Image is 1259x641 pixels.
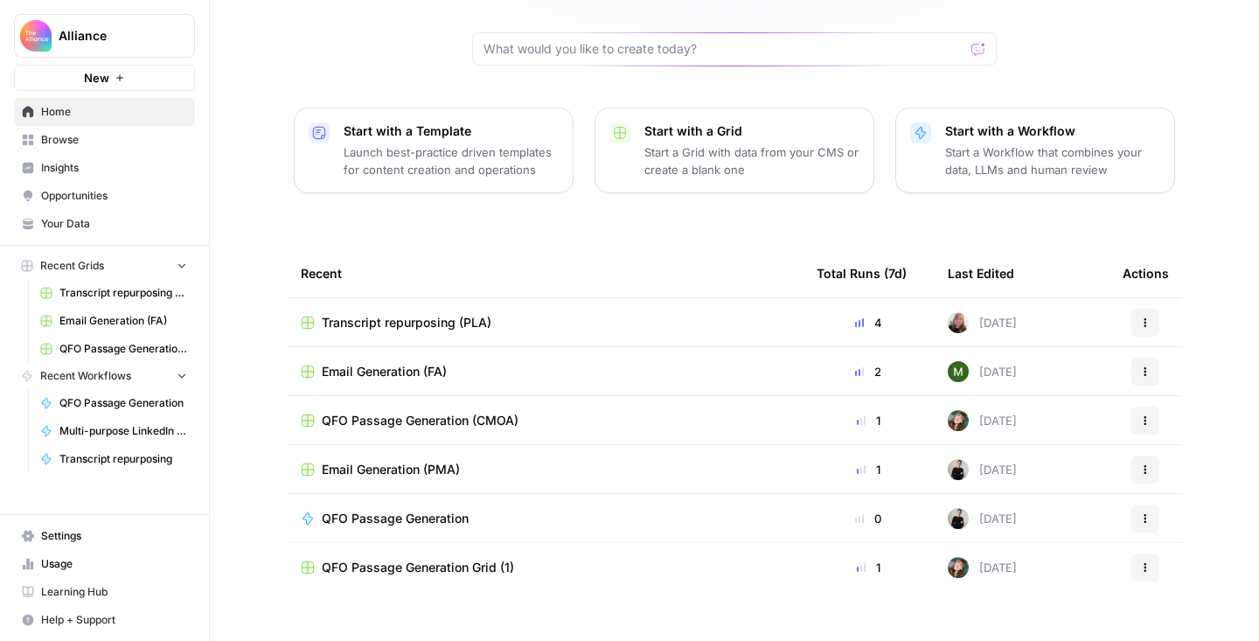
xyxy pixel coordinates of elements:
div: 0 [817,510,920,527]
a: Your Data [14,210,195,238]
span: Your Data [41,216,187,232]
img: l5bw1boy7i1vzeyb5kvp5qo3zmc4 [948,361,969,382]
span: New [84,69,109,87]
button: Recent Grids [14,253,195,279]
span: Email Generation (FA) [322,363,447,380]
span: QFO Passage Generation Grid (1) [322,559,514,576]
img: auytl9ei5tcnqodk4shm8exxpdku [948,557,969,578]
a: Email Generation (FA) [32,307,195,335]
a: Multi-purpose LinkedIn Workflow [32,417,195,445]
p: Start a Workflow that combines your data, LLMs and human review [945,143,1160,178]
img: rzyuksnmva7rad5cmpd7k6b2ndco [948,508,969,529]
div: [DATE] [948,557,1017,578]
a: Browse [14,126,195,154]
a: Transcript repurposing (PLA) [301,314,789,331]
a: QFO Passage Generation [32,389,195,417]
span: Help + Support [41,612,187,628]
span: Usage [41,556,187,572]
span: Opportunities [41,188,187,204]
span: QFO Passage Generation [322,510,469,527]
span: Learning Hub [41,584,187,600]
a: Transcript repurposing (PLA) [32,279,195,307]
a: QFO Passage Generation [301,510,789,527]
a: QFO Passage Generation Grid (1) [301,559,789,576]
span: Insights [41,160,187,176]
p: Start with a Grid [644,122,859,140]
div: Recent [301,249,789,297]
a: QFO Passage Generation (CMOA) [32,335,195,363]
span: Home [41,104,187,120]
a: Email Generation (FA) [301,363,789,380]
span: Alliance [59,27,164,45]
img: auytl9ei5tcnqodk4shm8exxpdku [948,410,969,431]
span: Email Generation (PMA) [322,461,460,478]
div: 2 [817,363,920,380]
a: QFO Passage Generation (CMOA) [301,412,789,429]
button: Start with a GridStart a Grid with data from your CMS or create a blank one [595,108,874,193]
div: [DATE] [948,459,1017,480]
p: Start with a Workflow [945,122,1160,140]
span: Transcript repurposing (PLA) [59,285,187,301]
a: Home [14,98,195,126]
div: [DATE] [948,361,1017,382]
a: Insights [14,154,195,182]
span: QFO Passage Generation [59,395,187,411]
span: QFO Passage Generation (CMOA) [59,341,187,357]
div: 4 [817,314,920,331]
span: Transcript repurposing [59,451,187,467]
span: Recent Workflows [40,368,131,384]
img: rzyuksnmva7rad5cmpd7k6b2ndco [948,459,969,480]
button: Recent Workflows [14,363,195,389]
p: Launch best-practice driven templates for content creation and operations [344,143,559,178]
div: 1 [817,461,920,478]
span: Settings [41,528,187,544]
span: Browse [41,132,187,148]
a: Transcript repurposing [32,445,195,473]
p: Start a Grid with data from your CMS or create a blank one [644,143,859,178]
button: Workspace: Alliance [14,14,195,58]
div: Total Runs (7d) [817,249,907,297]
span: Recent Grids [40,258,104,274]
a: Email Generation (PMA) [301,461,789,478]
span: QFO Passage Generation (CMOA) [322,412,518,429]
div: [DATE] [948,508,1017,529]
button: New [14,65,195,91]
span: Multi-purpose LinkedIn Workflow [59,423,187,439]
a: Opportunities [14,182,195,210]
span: Transcript repurposing (PLA) [322,314,491,331]
a: Settings [14,522,195,550]
div: 1 [817,559,920,576]
img: dusy4e3dsucr7fztkxh4ejuaeihk [948,312,969,333]
a: Learning Hub [14,578,195,606]
p: Start with a Template [344,122,559,140]
button: Start with a TemplateLaunch best-practice driven templates for content creation and operations [294,108,574,193]
input: What would you like to create today? [483,40,964,58]
a: Usage [14,550,195,578]
span: Email Generation (FA) [59,313,187,329]
div: Actions [1123,249,1169,297]
button: Start with a WorkflowStart a Workflow that combines your data, LLMs and human review [895,108,1175,193]
div: [DATE] [948,410,1017,431]
img: Alliance Logo [20,20,52,52]
div: Last Edited [948,249,1014,297]
div: 1 [817,412,920,429]
div: [DATE] [948,312,1017,333]
button: Help + Support [14,606,195,634]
